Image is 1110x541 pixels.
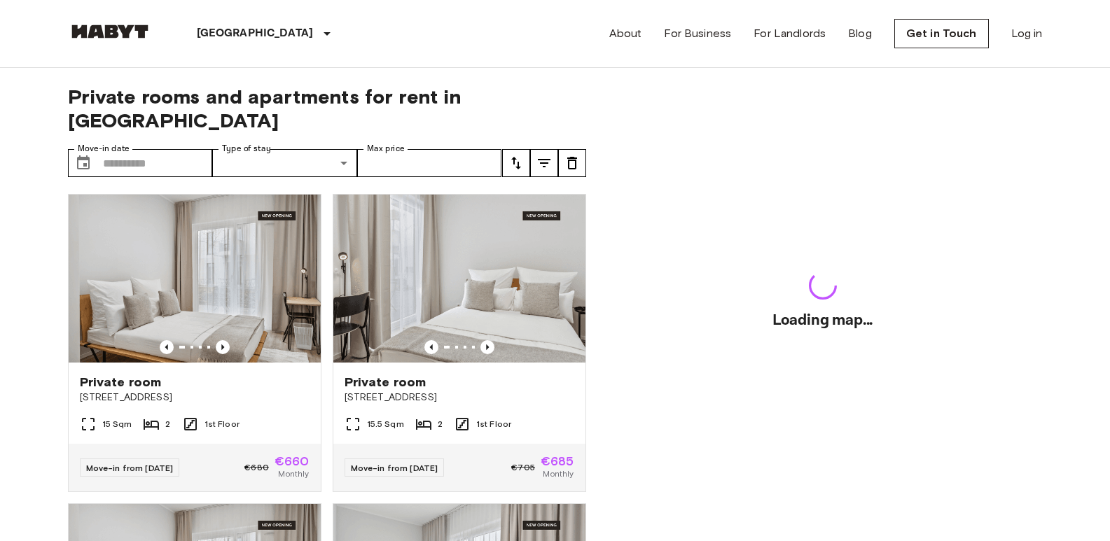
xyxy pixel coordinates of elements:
span: €680 [244,461,269,474]
button: tune [502,149,530,177]
a: About [609,25,642,42]
button: tune [558,149,586,177]
button: Previous image [160,340,174,354]
button: Previous image [424,340,438,354]
a: For Business [664,25,731,42]
button: tune [530,149,558,177]
img: Marketing picture of unit DE-13-001-102-002 [333,195,585,363]
span: €705 [511,461,535,474]
a: Blog [848,25,872,42]
span: 2 [165,418,170,430]
img: Habyt [68,24,152,38]
span: 1st Floor [476,418,511,430]
p: [GEOGRAPHIC_DATA] [197,25,314,42]
span: €685 [541,455,574,468]
span: Private rooms and apartments for rent in [GEOGRAPHIC_DATA] [68,85,586,132]
span: Private room [345,374,426,391]
span: Monthly [278,468,309,480]
span: Move-in from [DATE] [351,463,438,473]
span: 1st Floor [204,418,240,430]
a: Marketing picture of unit DE-13-001-102-002Previous imagePrevious imagePrivate room[STREET_ADDRES... [333,194,586,492]
span: Private room [80,374,162,391]
label: Type of stay [222,143,271,155]
a: Get in Touch [894,19,989,48]
label: Max price [367,143,405,155]
a: Marketing picture of unit DE-13-001-111-001Previous imagePrevious imagePrivate room[STREET_ADDRES... [68,194,321,492]
h2: Loading map... [772,311,873,330]
span: €660 [275,455,310,468]
a: Log in [1011,25,1043,42]
button: Choose date [69,149,97,177]
button: Previous image [216,340,230,354]
span: 15.5 Sqm [367,418,404,430]
span: 15 Sqm [102,418,132,430]
span: [STREET_ADDRESS] [80,391,310,405]
span: [STREET_ADDRESS] [345,391,574,405]
span: Monthly [543,468,574,480]
span: 2 [438,418,443,430]
label: Move-in date [78,143,130,155]
button: Previous image [480,340,494,354]
img: Marketing picture of unit DE-13-001-111-001 [69,195,321,363]
span: Move-in from [DATE] [86,463,174,473]
a: For Landlords [754,25,826,42]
